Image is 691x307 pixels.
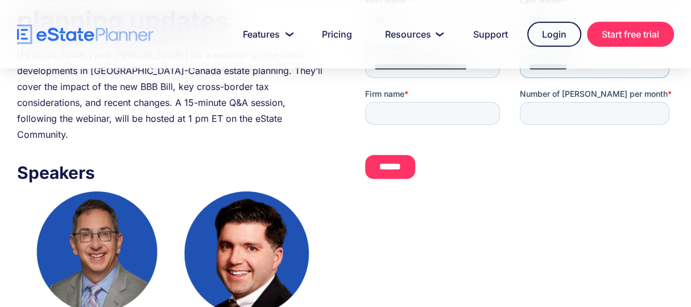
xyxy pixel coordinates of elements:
a: Start free trial [587,22,674,47]
a: home [17,24,154,44]
a: Features [229,23,303,46]
a: Support [460,23,522,46]
div: [PERSON_NAME] and [PERSON_NAME] for a webinar on the latest developments in [GEOGRAPHIC_DATA]-Can... [17,47,326,142]
h3: Speakers [17,159,326,186]
a: Pricing [308,23,366,46]
a: Resources [371,23,454,46]
a: Login [527,22,581,47]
